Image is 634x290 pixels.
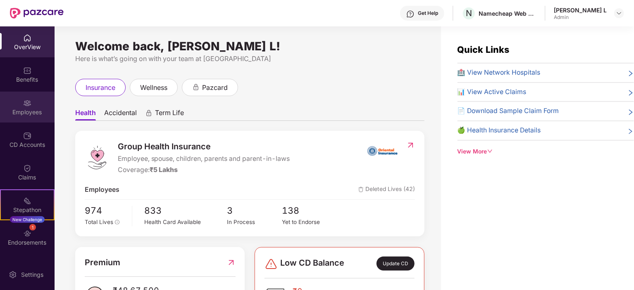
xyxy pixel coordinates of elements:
span: right [627,127,634,136]
span: Employee, spouse, children, parents and parent-in-laws [118,154,290,164]
img: svg+xml;base64,PHN2ZyBpZD0iRW1wbG95ZWVzIiB4bWxucz0iaHR0cDovL3d3dy53My5vcmcvMjAwMC9zdmciIHdpZHRoPS... [23,99,31,107]
div: Get Help [418,10,438,17]
span: down [487,149,493,154]
img: svg+xml;base64,PHN2ZyBpZD0iU2V0dGluZy0yMHgyMCIgeG1sbnM9Imh0dHA6Ly93d3cudzMub3JnLzIwMDAvc3ZnIiB3aW... [9,271,17,279]
img: deleteIcon [358,187,364,192]
div: Welcome back, [PERSON_NAME] L! [75,43,424,50]
div: Namecheap Web services Pvt Ltd [479,9,536,17]
img: New Pazcare Logo [10,8,64,19]
span: Accidental [104,108,137,120]
img: insurerIcon [367,140,398,161]
span: Employees [85,185,119,195]
span: 🍏 Health Insurance Details [458,125,541,136]
img: svg+xml;base64,PHN2ZyB4bWxucz0iaHR0cDovL3d3dy53My5vcmcvMjAwMC9zdmciIHdpZHRoPSIyMSIgaGVpZ2h0PSIyMC... [23,197,31,205]
img: svg+xml;base64,PHN2ZyBpZD0iQ2xhaW0iIHhtbG5zPSJodHRwOi8vd3d3LnczLm9yZy8yMDAwL3N2ZyIgd2lkdGg9IjIwIi... [23,164,31,172]
div: animation [192,83,200,91]
span: insurance [86,83,115,93]
div: Here is what’s going on with your team at [GEOGRAPHIC_DATA] [75,54,424,64]
span: Group Health Insurance [118,140,290,153]
span: Deleted Lives (42) [358,185,415,195]
span: info-circle [115,220,120,225]
span: 3 [227,204,282,218]
span: 974 [85,204,126,218]
span: Low CD Balance [280,257,344,271]
div: In Process [227,218,282,226]
div: 1 [29,224,36,231]
span: 📊 View Active Claims [458,87,527,97]
div: Coverage: [118,165,290,175]
div: Stepathon [1,206,54,214]
span: N [466,8,472,18]
span: wellness [140,83,167,93]
span: right [627,69,634,78]
div: [PERSON_NAME] L [554,6,607,14]
img: RedirectIcon [406,141,415,149]
span: 📄 Download Sample Claim Form [458,106,559,116]
span: Term Life [155,108,184,120]
img: svg+xml;base64,PHN2ZyBpZD0iRHJvcGRvd24tMzJ4MzIiIHhtbG5zPSJodHRwOi8vd3d3LnczLm9yZy8yMDAwL3N2ZyIgd2... [616,10,622,17]
div: Health Card Available [145,218,227,226]
img: svg+xml;base64,PHN2ZyBpZD0iQ0RfQWNjb3VudHMiIGRhdGEtbmFtZT0iQ0QgQWNjb3VudHMiIHhtbG5zPSJodHRwOi8vd3... [23,132,31,140]
div: Yet to Endorse [282,218,337,226]
span: Premium [85,256,120,269]
span: Quick Links [458,44,510,55]
img: svg+xml;base64,PHN2ZyBpZD0iSGVscC0zMngzMiIgeG1sbnM9Imh0dHA6Ly93d3cudzMub3JnLzIwMDAvc3ZnIiB3aWR0aD... [406,10,415,18]
div: animation [145,109,153,117]
div: Settings [19,271,46,279]
span: right [627,89,634,97]
img: logo [85,145,110,170]
div: View More [458,147,634,156]
span: right [627,108,634,116]
img: svg+xml;base64,PHN2ZyBpZD0iSG9tZSIgeG1sbnM9Imh0dHA6Ly93d3cudzMub3JnLzIwMDAvc3ZnIiB3aWR0aD0iMjAiIG... [23,34,31,42]
span: 138 [282,204,337,218]
div: New Challenge [10,216,45,223]
span: Total Lives [85,219,113,225]
span: ₹5 Lakhs [150,166,178,174]
div: Update CD [377,257,415,271]
img: svg+xml;base64,PHN2ZyBpZD0iQmVuZWZpdHMiIHhtbG5zPSJodHRwOi8vd3d3LnczLm9yZy8yMDAwL3N2ZyIgd2lkdGg9Ij... [23,66,31,75]
img: RedirectIcon [227,256,236,269]
div: Admin [554,14,607,21]
img: svg+xml;base64,PHN2ZyBpZD0iRGFuZ2VyLTMyeDMyIiB4bWxucz0iaHR0cDovL3d3dy53My5vcmcvMjAwMC9zdmciIHdpZH... [265,257,278,271]
span: 833 [145,204,227,218]
span: 🏥 View Network Hospitals [458,68,541,78]
span: pazcard [202,83,228,93]
img: svg+xml;base64,PHN2ZyBpZD0iRW5kb3JzZW1lbnRzIiB4bWxucz0iaHR0cDovL3d3dy53My5vcmcvMjAwMC9zdmciIHdpZH... [23,229,31,238]
span: Health [75,108,96,120]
